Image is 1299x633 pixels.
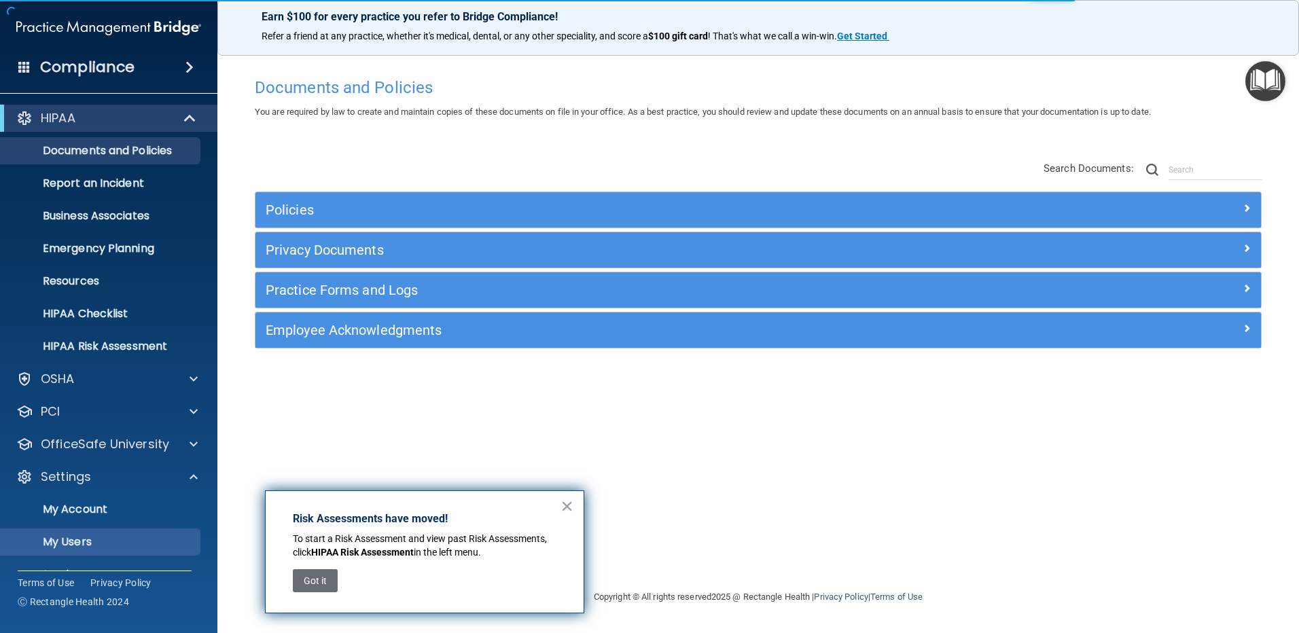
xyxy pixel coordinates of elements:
[9,274,194,288] p: Resources
[293,569,338,592] button: Got it
[708,31,837,41] span: ! That's what we call a win-win.
[266,202,999,217] h5: Policies
[266,242,999,257] h5: Privacy Documents
[9,503,194,516] p: My Account
[18,576,74,590] a: Terms of Use
[837,31,887,41] strong: Get Started
[9,144,194,158] p: Documents and Policies
[414,547,481,558] span: in the left menu.
[9,340,194,353] p: HIPAA Risk Assessment
[648,31,708,41] strong: $100 gift card
[510,575,1006,619] div: Copyright © All rights reserved 2025 @ Rectangle Health | |
[1245,61,1285,101] button: Open Resource Center
[1169,160,1262,180] input: Search
[1146,164,1158,176] img: ic-search.3b580494.png
[255,79,1262,96] h4: Documents and Policies
[262,31,648,41] span: Refer a friend at any practice, whether it's medical, dental, or any other speciality, and score a
[1044,162,1134,175] span: Search Documents:
[41,436,169,452] p: OfficeSafe University
[266,283,999,297] h5: Practice Forms and Logs
[41,469,91,485] p: Settings
[9,209,194,223] p: Business Associates
[255,107,1151,117] span: You are required by law to create and maintain copies of these documents on file in your office. ...
[16,14,201,41] img: PMB logo
[40,58,135,77] h4: Compliance
[9,242,194,255] p: Emergency Planning
[9,568,194,581] p: Services
[9,307,194,321] p: HIPAA Checklist
[41,403,60,420] p: PCI
[18,595,129,609] span: Ⓒ Rectangle Health 2024
[90,576,152,590] a: Privacy Policy
[41,110,75,126] p: HIPAA
[311,547,414,558] strong: HIPAA Risk Assessment
[293,533,549,558] span: To start a Risk Assessment and view past Risk Assessments, click
[293,512,448,525] strong: Risk Assessments have moved!
[41,371,75,387] p: OSHA
[262,10,1255,23] p: Earn $100 for every practice you refer to Bridge Compliance!
[560,495,573,517] button: Close
[870,592,923,602] a: Terms of Use
[9,535,194,549] p: My Users
[266,323,999,338] h5: Employee Acknowledgments
[814,592,868,602] a: Privacy Policy
[9,177,194,190] p: Report an Incident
